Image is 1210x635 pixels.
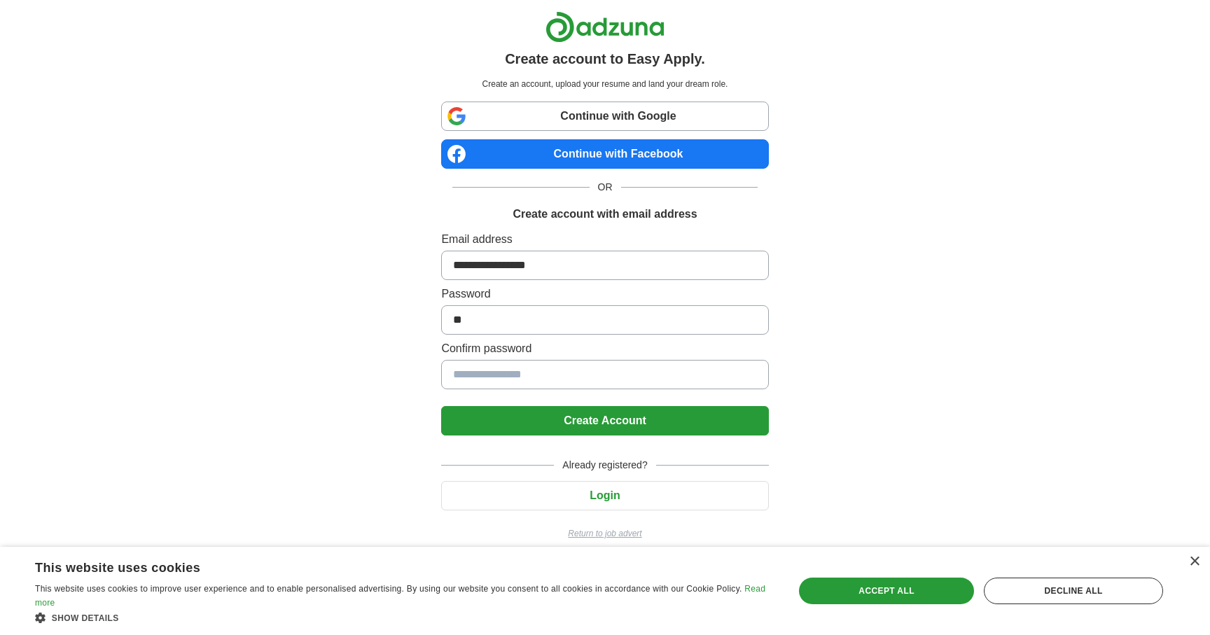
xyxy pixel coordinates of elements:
[441,231,768,248] label: Email address
[441,406,768,435] button: Create Account
[35,555,737,576] div: This website uses cookies
[35,584,742,594] span: This website uses cookies to improve user experience and to enable personalised advertising. By u...
[554,458,655,473] span: Already registered?
[441,489,768,501] a: Login
[984,578,1163,604] div: Decline all
[505,48,705,69] h1: Create account to Easy Apply.
[1189,557,1199,567] div: Close
[513,206,697,223] h1: Create account with email address
[441,102,768,131] a: Continue with Google
[441,286,768,302] label: Password
[441,481,768,510] button: Login
[441,340,768,357] label: Confirm password
[441,139,768,169] a: Continue with Facebook
[444,78,765,90] p: Create an account, upload your resume and land your dream role.
[441,527,768,540] a: Return to job advert
[545,11,665,43] img: Adzuna logo
[52,613,119,623] span: Show details
[35,610,772,624] div: Show details
[799,578,974,604] div: Accept all
[590,180,621,195] span: OR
